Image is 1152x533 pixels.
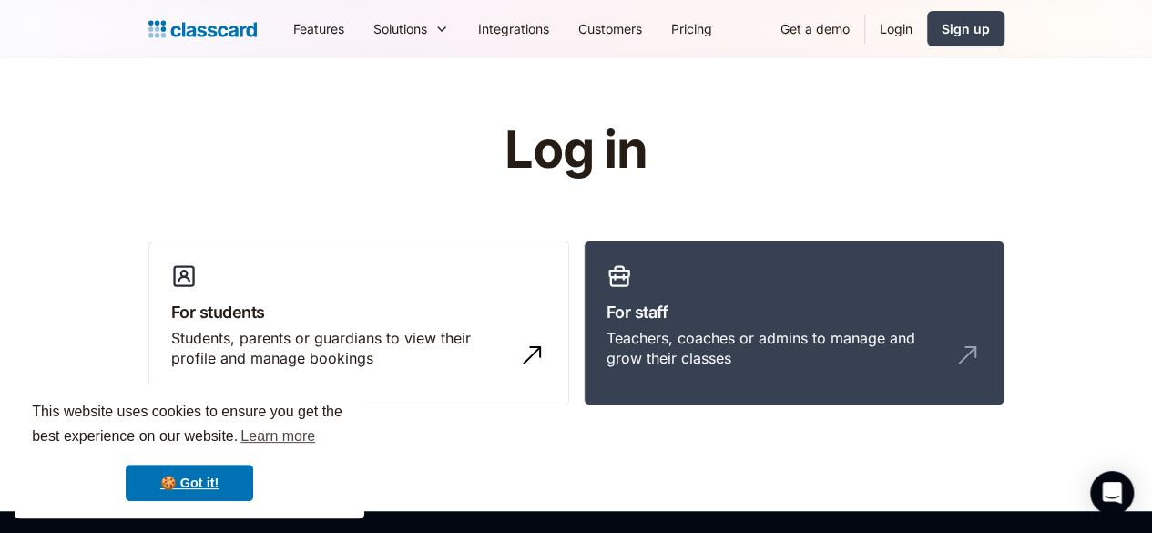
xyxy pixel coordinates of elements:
[171,328,510,369] div: Students, parents or guardians to view their profile and manage bookings
[927,11,1004,46] a: Sign up
[126,465,253,501] a: dismiss cookie message
[584,241,1004,406] a: For staffTeachers, coaches or admins to manage and grow their classes
[865,8,927,49] a: Login
[148,241,569,406] a: For studentsStudents, parents or guardians to view their profile and manage bookings
[373,19,427,38] div: Solutions
[148,16,257,42] a: Logo
[607,328,945,369] div: Teachers, coaches or admins to manage and grow their classes
[564,8,657,49] a: Customers
[942,19,990,38] div: Sign up
[32,401,347,450] span: This website uses cookies to ensure you get the best experience on our website.
[607,300,982,324] h3: For staff
[279,8,359,49] a: Features
[1090,471,1134,515] div: Open Intercom Messenger
[287,122,865,179] h1: Log in
[171,300,546,324] h3: For students
[15,384,364,518] div: cookieconsent
[657,8,727,49] a: Pricing
[464,8,564,49] a: Integrations
[766,8,864,49] a: Get a demo
[359,8,464,49] div: Solutions
[238,423,318,450] a: learn more about cookies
